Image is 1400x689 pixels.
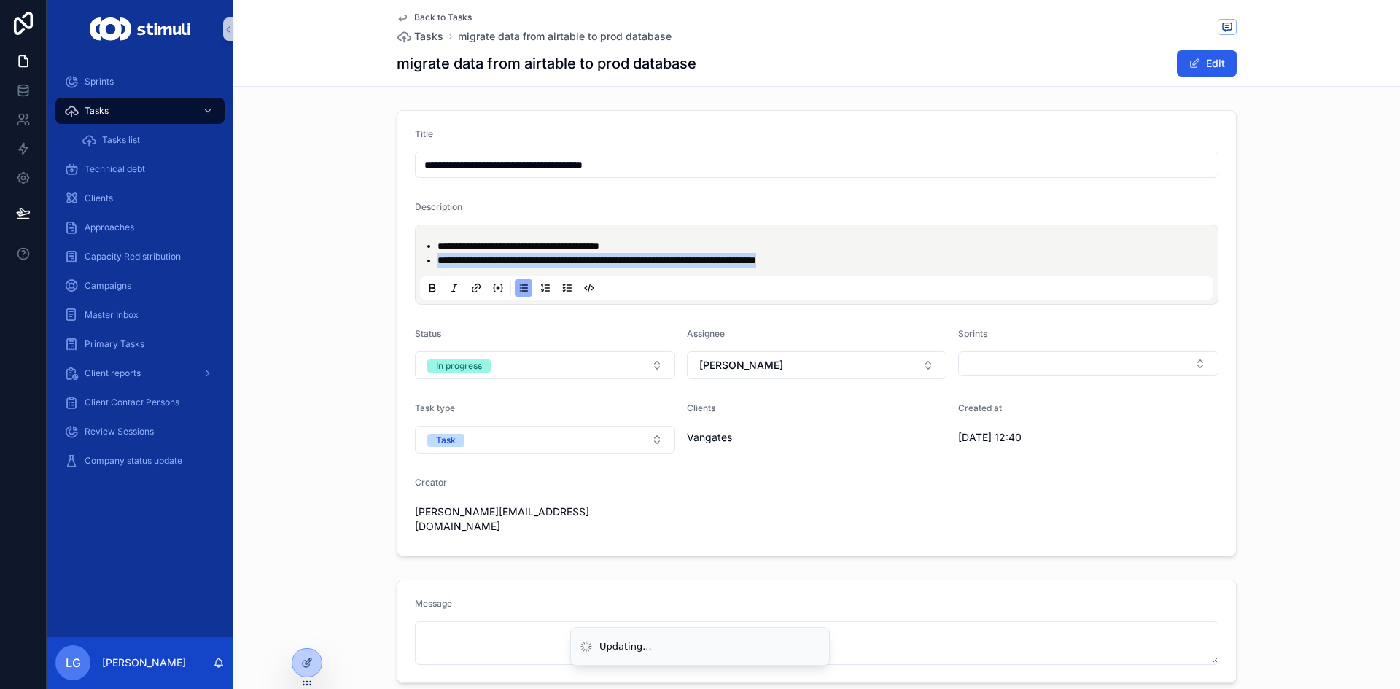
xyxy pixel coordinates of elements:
[66,654,81,672] span: LG
[397,12,472,23] a: Back to Tasks
[73,127,225,153] a: Tasks list
[415,402,455,413] span: Task type
[958,351,1218,376] button: Select Button
[687,402,715,413] span: Clients
[55,360,225,386] a: Client reports
[55,389,225,416] a: Client Contact Persons
[958,430,1151,445] span: [DATE] 12:40
[90,17,190,41] img: App logo
[415,351,675,379] button: Select Button
[55,214,225,241] a: Approaches
[55,331,225,357] a: Primary Tasks
[397,29,443,44] a: Tasks
[85,280,131,292] span: Campaigns
[436,434,456,447] div: Task
[85,222,134,233] span: Approaches
[55,448,225,474] a: Company status update
[415,598,452,609] span: Message
[55,69,225,95] a: Sprints
[55,244,225,270] a: Capacity Redistribution
[414,12,472,23] span: Back to Tasks
[415,505,607,534] span: [PERSON_NAME][EMAIL_ADDRESS][DOMAIN_NAME]
[687,430,732,445] span: Vangates
[85,426,154,437] span: Review Sessions
[436,359,482,373] div: In progress
[85,455,182,467] span: Company status update
[415,426,675,454] button: Select Button
[85,163,145,175] span: Technical debt
[102,134,140,146] span: Tasks list
[85,367,141,379] span: Client reports
[85,397,179,408] span: Client Contact Persons
[397,53,696,74] h1: migrate data from airtable to prod database
[55,156,225,182] a: Technical debt
[55,419,225,445] a: Review Sessions
[85,251,181,262] span: Capacity Redistribution
[47,58,233,493] div: scrollable content
[414,29,443,44] span: Tasks
[85,105,109,117] span: Tasks
[102,655,186,670] p: [PERSON_NAME]
[85,309,139,321] span: Master Inbox
[55,273,225,299] a: Campaigns
[415,201,462,212] span: Description
[85,76,114,87] span: Sprints
[55,185,225,211] a: Clients
[415,477,447,488] span: Creator
[415,128,433,139] span: Title
[699,358,783,373] span: [PERSON_NAME]
[458,29,672,44] a: migrate data from airtable to prod database
[687,328,725,339] span: Assignee
[85,192,113,204] span: Clients
[687,351,947,379] button: Select Button
[85,338,144,350] span: Primary Tasks
[599,639,652,654] div: Updating...
[415,328,441,339] span: Status
[1177,50,1237,77] button: Edit
[958,402,1002,413] span: Created at
[55,302,225,328] a: Master Inbox
[958,328,987,339] span: Sprints
[55,98,225,124] a: Tasks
